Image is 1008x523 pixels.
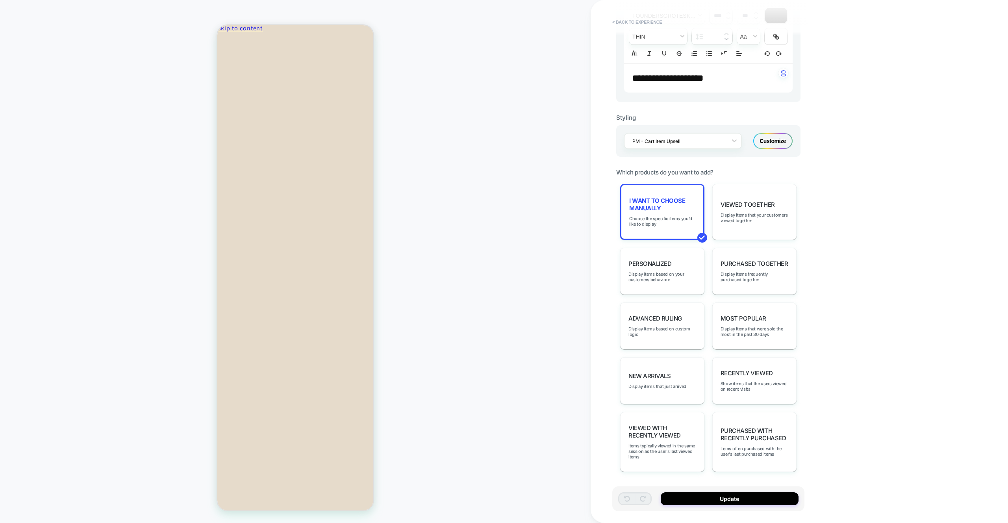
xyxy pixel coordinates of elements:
[696,33,703,40] img: line height
[721,315,766,322] span: Most Popular
[721,271,788,282] span: Display items frequently purchased together
[674,49,685,58] button: Strike
[726,11,730,15] img: up
[721,381,788,392] span: Show items that the users viewed on recent visits
[629,197,695,212] span: I want to choose manually
[628,315,682,322] span: Advanced Ruling
[721,212,788,223] span: Display items that your customers viewed together
[628,260,671,267] span: personalized
[629,28,687,45] span: fontWeight
[719,49,730,58] button: Right to Left
[608,16,666,28] button: < Back to experience
[661,492,799,505] button: Update
[724,37,728,41] img: down
[689,49,700,58] button: Ordered list
[616,114,800,121] div: Styling
[734,49,745,58] span: Align
[616,169,713,176] span: Which products do you want to add?
[628,372,671,380] span: New Arrivals
[721,201,775,208] span: Viewed Together
[721,326,788,337] span: Display items that were sold the most in the past 30 days
[628,443,696,460] span: Items typically viewed in the same session as the user's last viewed items
[724,32,728,35] img: up
[628,424,696,439] span: Viewed with Recently Viewed
[721,446,788,457] span: Items often purchased with the user's last purchased items
[704,49,715,58] button: Bullet list
[737,28,760,45] span: transform
[644,49,655,58] button: Italic
[628,326,696,337] span: Display items based on custom logic
[628,271,696,282] span: Display items based on your customers behaviour
[754,11,758,15] img: up
[721,369,773,377] span: Recently Viewed
[629,216,695,227] span: Choose the specific items you'd like to display
[721,427,788,442] span: Purchased with Recently Purchased
[721,260,788,267] span: Purchased Together
[659,49,670,58] button: Underline
[781,70,786,76] img: edit with ai
[628,384,686,389] span: Display items that just arrived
